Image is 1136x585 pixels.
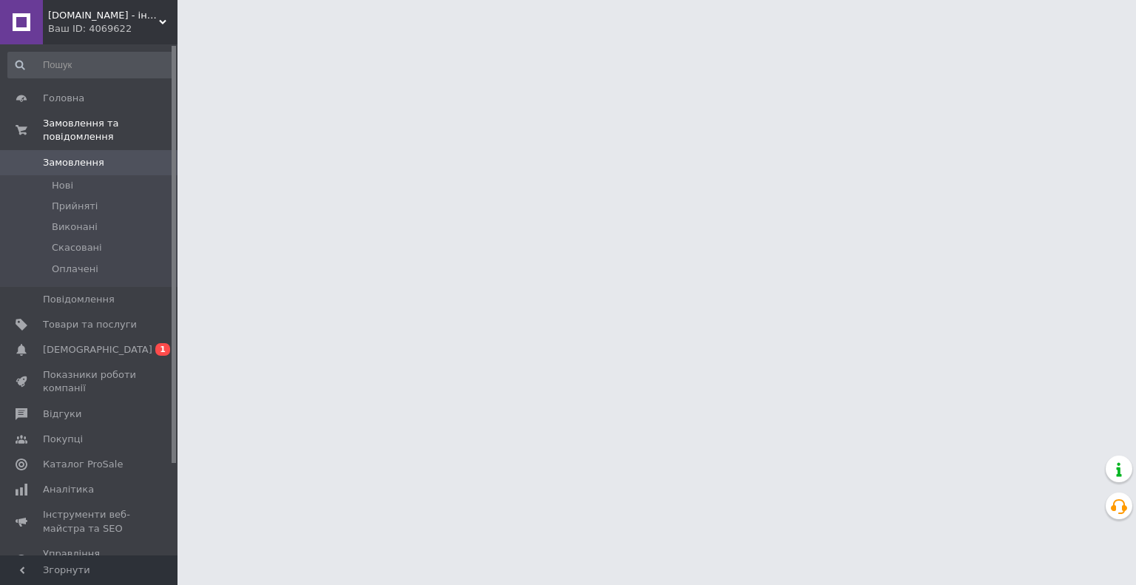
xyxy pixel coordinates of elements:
span: [DEMOGRAPHIC_DATA] [43,343,152,356]
span: 1 [155,343,170,356]
span: Аналітика [43,483,94,496]
span: Головна [43,92,84,105]
span: Оплачені [52,263,98,276]
span: Прийняті [52,200,98,213]
span: Повідомлення [43,293,115,306]
span: Товари та послуги [43,318,137,331]
span: Замовлення та повідомлення [43,117,177,143]
div: Ваш ID: 4069622 [48,22,177,35]
span: Каталог ProSale [43,458,123,471]
span: Інструменти веб-майстра та SEO [43,508,137,535]
span: Відгуки [43,408,81,421]
span: Нові [52,179,73,192]
span: Скасовані [52,241,102,254]
span: Виконані [52,220,98,234]
span: Замовлення [43,156,104,169]
span: Показники роботи компанії [43,368,137,395]
span: DSpr.parts - інтернет-магазин авто та мото запчастини [48,9,159,22]
span: Управління сайтом [43,547,137,574]
span: Покупці [43,433,83,446]
input: Пошук [7,52,175,78]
